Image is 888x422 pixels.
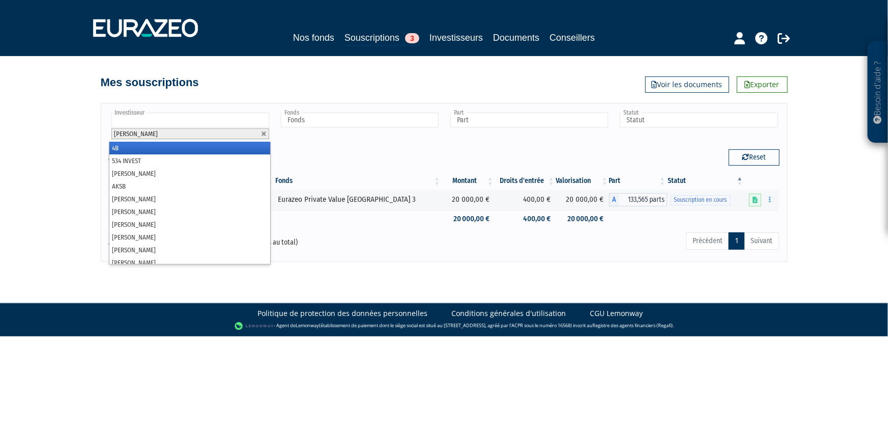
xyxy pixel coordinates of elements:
[592,322,673,329] a: Registre des agents financiers (Regafi)
[109,154,270,167] li: 534 INVEST
[556,190,609,210] td: 20 000,00 €
[729,149,780,166] button: Reset
[109,256,270,269] li: [PERSON_NAME]
[452,308,566,319] a: Conditions générales d'utilisation
[109,205,270,218] li: [PERSON_NAME]
[93,19,198,37] img: 1732889491-logotype_eurazeo_blanc_rvb.png
[645,76,729,93] a: Voir les documents
[556,172,609,190] th: Valorisation: activer pour trier la colonne par ordre croissant
[441,190,495,210] td: 20 000,00 €
[550,31,595,45] a: Conseillers
[109,142,270,154] li: 4B
[729,232,744,250] a: 1
[590,308,643,319] a: CGU Lemonway
[495,190,556,210] td: 400,00 €
[609,193,667,206] div: A - Eurazeo Private Value Europe 3
[293,31,334,45] a: Nos fonds
[109,193,270,205] li: [PERSON_NAME]
[109,167,270,180] li: [PERSON_NAME]
[278,194,438,205] div: Eurazeo Private Value [GEOGRAPHIC_DATA] 3
[619,193,667,206] span: 133,565 parts
[441,172,495,190] th: Montant: activer pour trier la colonne par ordre croissant
[609,172,667,190] th: Part: activer pour trier la colonne par ordre croissant
[109,231,270,244] li: [PERSON_NAME]
[258,308,428,319] a: Politique de protection des données personnelles
[737,76,788,93] a: Exporter
[609,193,619,206] span: A
[10,321,878,331] div: - Agent de (établissement de paiement dont le siège social est situé au [STREET_ADDRESS], agréé p...
[405,33,419,43] span: 3
[109,180,270,193] li: AKSB
[667,172,744,190] th: Statut : activer pour trier la colonne par ordre d&eacute;croissant
[495,210,556,228] td: 400,00 €
[274,172,441,190] th: Fonds: activer pour trier la colonne par ordre croissant
[235,321,274,331] img: logo-lemonway.png
[495,172,556,190] th: Droits d'entrée: activer pour trier la colonne par ordre croissant
[671,195,731,205] span: Souscription en cours
[872,46,884,138] p: Besoin d'aide ?
[114,130,158,138] span: [PERSON_NAME]
[109,218,270,231] li: [PERSON_NAME]
[296,322,319,329] a: Lemonway
[429,31,483,45] a: Investisseurs
[441,210,495,228] td: 20 000,00 €
[101,76,199,89] h4: Mes souscriptions
[493,31,539,45] a: Documents
[345,31,419,46] a: Souscriptions3
[109,244,270,256] li: [PERSON_NAME]
[556,210,609,228] td: 20 000,00 €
